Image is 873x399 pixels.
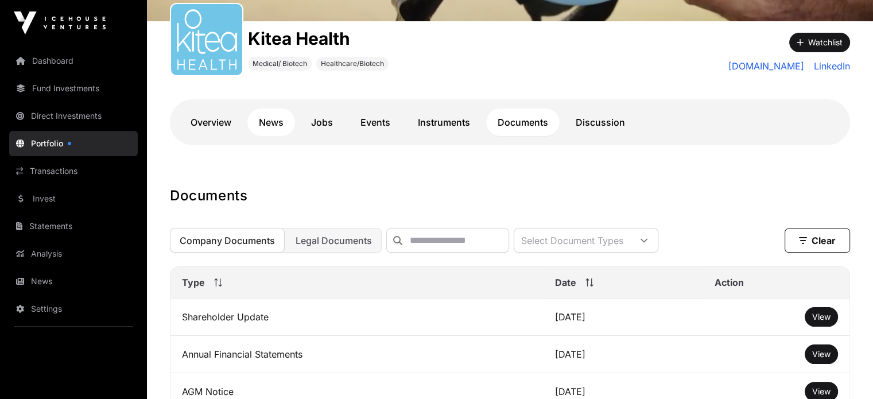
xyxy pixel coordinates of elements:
[9,103,138,129] a: Direct Investments
[253,59,307,68] span: Medical/ Biotech
[286,228,382,253] button: Legal Documents
[486,109,560,136] a: Documents
[300,109,344,136] a: Jobs
[349,109,402,136] a: Events
[715,276,744,289] span: Action
[789,33,850,52] button: Watchlist
[812,311,831,323] a: View
[812,386,831,396] span: View
[9,131,138,156] a: Portfolio
[296,235,372,246] span: Legal Documents
[176,9,238,71] img: output-onlinepngtools---2024-10-23T120245.028.png
[816,344,873,399] iframe: Chat Widget
[544,299,703,336] td: [DATE]
[179,109,841,136] nav: Tabs
[728,59,804,73] a: [DOMAIN_NAME]
[182,276,205,289] span: Type
[170,299,544,336] td: Shareholder Update
[785,228,850,253] button: Clear
[805,344,838,364] button: View
[514,228,630,252] div: Select Document Types
[170,336,544,373] td: Annual Financial Statements
[809,59,850,73] a: LinkedIn
[179,109,243,136] a: Overview
[9,48,138,73] a: Dashboard
[180,235,275,246] span: Company Documents
[805,307,838,327] button: View
[812,386,831,397] a: View
[321,59,384,68] span: Healthcare/Biotech
[247,109,295,136] a: News
[170,228,285,253] button: Company Documents
[9,158,138,184] a: Transactions
[9,76,138,101] a: Fund Investments
[9,186,138,211] a: Invest
[9,269,138,294] a: News
[9,214,138,239] a: Statements
[9,296,138,321] a: Settings
[406,109,482,136] a: Instruments
[248,28,389,49] h1: Kitea Health
[544,336,703,373] td: [DATE]
[564,109,637,136] a: Discussion
[9,241,138,266] a: Analysis
[812,349,831,359] span: View
[555,276,576,289] span: Date
[170,187,850,205] h1: Documents
[812,312,831,321] span: View
[812,348,831,360] a: View
[14,11,106,34] img: Icehouse Ventures Logo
